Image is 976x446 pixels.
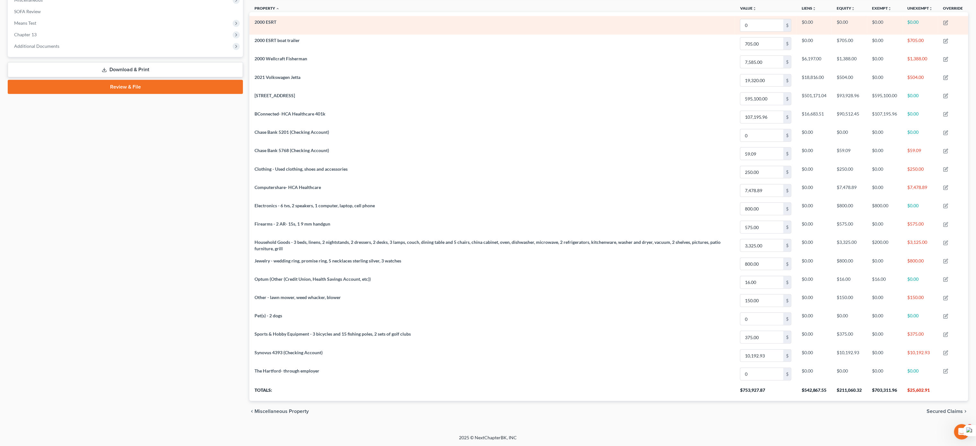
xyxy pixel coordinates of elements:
[255,166,348,172] span: Clothing - Used clothing, shoes and accessories
[927,409,968,414] button: Secured Claims chevron_right
[797,200,832,218] td: $0.00
[903,347,938,365] td: $10,192.93
[740,56,783,68] input: 0.00
[783,368,791,380] div: $
[14,9,41,14] span: SOFA Review
[832,347,867,365] td: $10,192.93
[740,331,783,343] input: 0.00
[797,90,832,108] td: $501,171.04
[832,236,867,255] td: $3,325.00
[740,111,783,123] input: 0.00
[797,236,832,255] td: $0.00
[954,424,970,440] iframe: Intercom live chat
[837,6,855,11] a: Equityunfold_more
[783,350,791,362] div: $
[797,218,832,236] td: $0.00
[740,276,783,288] input: 0.00
[867,163,903,181] td: $0.00
[832,53,867,71] td: $1,388.00
[908,6,933,11] a: Unexemptunfold_more
[832,35,867,53] td: $705.00
[967,424,972,429] span: 4
[867,236,903,255] td: $200.00
[867,181,903,200] td: $0.00
[753,7,756,11] i: unfold_more
[797,108,832,126] td: $16,683.51
[797,365,832,383] td: $0.00
[872,6,892,11] a: Exemptunfold_more
[783,19,791,31] div: $
[888,7,892,11] i: unfold_more
[740,203,783,215] input: 0.00
[867,273,903,291] td: $16.00
[867,145,903,163] td: $0.00
[783,129,791,142] div: $
[740,221,783,233] input: 0.00
[867,126,903,144] td: $0.00
[740,368,783,380] input: 0.00
[832,145,867,163] td: $59.09
[867,365,903,383] td: $0.00
[255,74,300,80] span: 2021 Volkswagen Jetta
[255,313,282,318] span: Pet(s) - 2 dogs
[867,200,903,218] td: $800.00
[903,16,938,34] td: $0.00
[832,310,867,328] td: $0.00
[929,7,933,11] i: unfold_more
[797,347,832,365] td: $0.00
[867,35,903,53] td: $0.00
[797,16,832,34] td: $0.00
[783,38,791,50] div: $
[903,53,938,71] td: $1,388.00
[9,6,243,17] a: SOFA Review
[783,313,791,325] div: $
[255,258,401,263] span: Jewelry - wedding ring, promise ring, 5 necklaces sterling silver, 3 watches
[832,108,867,126] td: $90,512.45
[249,409,255,414] i: chevron_left
[740,313,783,325] input: 0.00
[903,328,938,347] td: $375.00
[276,7,280,11] i: expand_less
[867,218,903,236] td: $0.00
[903,145,938,163] td: $59.09
[797,163,832,181] td: $0.00
[867,53,903,71] td: $0.00
[255,295,341,300] span: Other - lawn mower, weed whacker, blower
[783,258,791,270] div: $
[8,62,243,77] a: Download & Print
[255,331,411,337] span: Sports & Hobby Equipment - 3 bicycles and 15 fishing poles, 2 sets of golf clubs
[797,328,832,347] td: $0.00
[832,218,867,236] td: $575.00
[255,350,323,355] span: Synovus 4393 (Checking Account)
[797,71,832,90] td: $18,816.00
[903,365,938,383] td: $0.00
[249,383,735,401] th: Totals:
[783,166,791,178] div: $
[797,273,832,291] td: $0.00
[832,163,867,181] td: $250.00
[832,16,867,34] td: $0.00
[735,383,797,401] th: $753,927.87
[797,53,832,71] td: $6,197.00
[832,273,867,291] td: $16.00
[14,32,37,37] span: Chapter 13
[14,43,59,49] span: Additional Documents
[903,181,938,200] td: $7,478.89
[867,328,903,347] td: $0.00
[255,19,276,25] span: 2000 ESRT
[783,295,791,307] div: $
[797,126,832,144] td: $0.00
[832,383,867,401] th: $211,060.32
[783,184,791,197] div: $
[255,6,280,11] a: Property expand_less
[255,93,295,98] span: [STREET_ADDRESS]
[903,35,938,53] td: $705.00
[832,181,867,200] td: $7,478.89
[903,200,938,218] td: $0.00
[740,74,783,87] input: 0.00
[8,80,243,94] a: Review & File
[740,19,783,31] input: 0.00
[740,166,783,178] input: 0.00
[903,126,938,144] td: $0.00
[903,163,938,181] td: $250.00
